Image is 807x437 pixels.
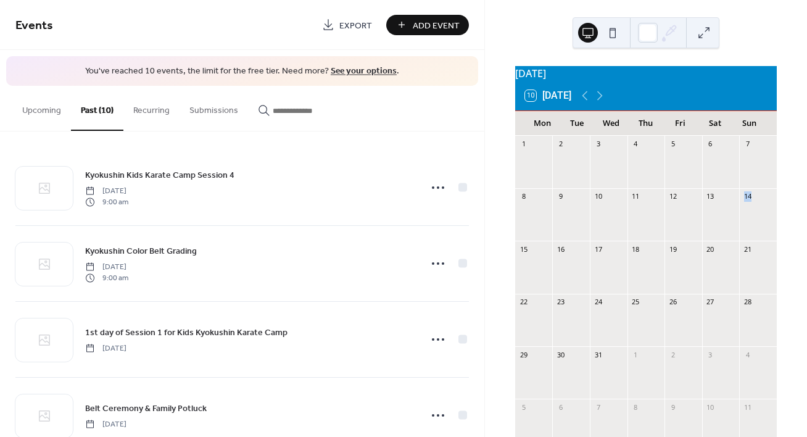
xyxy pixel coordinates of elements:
div: Sun [732,111,767,136]
div: 3 [706,350,715,359]
div: 6 [556,402,565,412]
div: 1 [519,139,528,149]
div: 10 [594,192,603,201]
div: 1 [631,350,640,359]
div: 20 [706,244,715,254]
div: 29 [519,350,528,359]
div: 10 [706,402,715,412]
span: Kyokushin Kids Karate Camp Session 4 [85,169,234,181]
div: 19 [668,244,677,254]
div: 2 [556,139,565,149]
span: You've reached 10 events, the limit for the free tier. Need more? . [19,65,466,78]
div: 4 [631,139,640,149]
div: 9 [556,192,565,201]
div: 2 [668,350,677,359]
span: 1st day of Session 1 for Kids Kyokushin Karate Camp [85,326,288,339]
a: See your options [331,63,397,80]
div: 5 [519,402,528,412]
div: 23 [556,298,565,307]
div: 30 [556,350,565,359]
div: 12 [668,192,677,201]
a: Kyokushin Kids Karate Camp Session 4 [85,168,234,182]
button: Submissions [180,86,248,130]
div: 27 [706,298,715,307]
div: 24 [594,298,603,307]
a: Export [313,15,381,35]
div: 5 [668,139,677,149]
div: 22 [519,298,528,307]
a: Belt Ceremony & Family Potluck [85,401,207,415]
div: 21 [743,244,752,254]
div: 14 [743,192,752,201]
div: 18 [631,244,640,254]
span: [DATE] [85,185,128,196]
div: 26 [668,298,677,307]
div: 15 [519,244,528,254]
span: Events [15,14,53,38]
button: Past (10) [71,86,123,131]
div: 4 [743,350,752,359]
div: 9 [668,402,677,412]
div: 11 [743,402,752,412]
div: Sat [698,111,732,136]
div: 3 [594,139,603,149]
div: Mon [525,111,560,136]
div: 7 [743,139,752,149]
div: 6 [706,139,715,149]
div: 16 [556,244,565,254]
div: [DATE] [515,66,777,81]
span: [DATE] [85,418,126,430]
a: 1st day of Session 1 for Kids Kyokushin Karate Camp [85,325,288,339]
div: Wed [594,111,629,136]
div: 25 [631,298,640,307]
div: Thu [629,111,663,136]
div: Tue [560,111,594,136]
div: 28 [743,298,752,307]
span: Belt Ceremony & Family Potluck [85,402,207,415]
div: 8 [519,192,528,201]
div: 13 [706,192,715,201]
div: 7 [594,402,603,412]
div: 31 [594,350,603,359]
a: Kyokushin Color Belt Grading [85,244,197,258]
span: 9:00 am [85,273,128,284]
div: Fri [663,111,698,136]
div: 8 [631,402,640,412]
span: [DATE] [85,343,126,354]
span: Export [339,19,372,32]
span: [DATE] [85,261,128,272]
button: 10[DATE] [521,87,576,104]
div: 17 [594,244,603,254]
div: 11 [631,192,640,201]
button: Recurring [123,86,180,130]
button: Upcoming [12,86,71,130]
span: 9:00 am [85,197,128,208]
span: Kyokushin Color Belt Grading [85,244,197,257]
